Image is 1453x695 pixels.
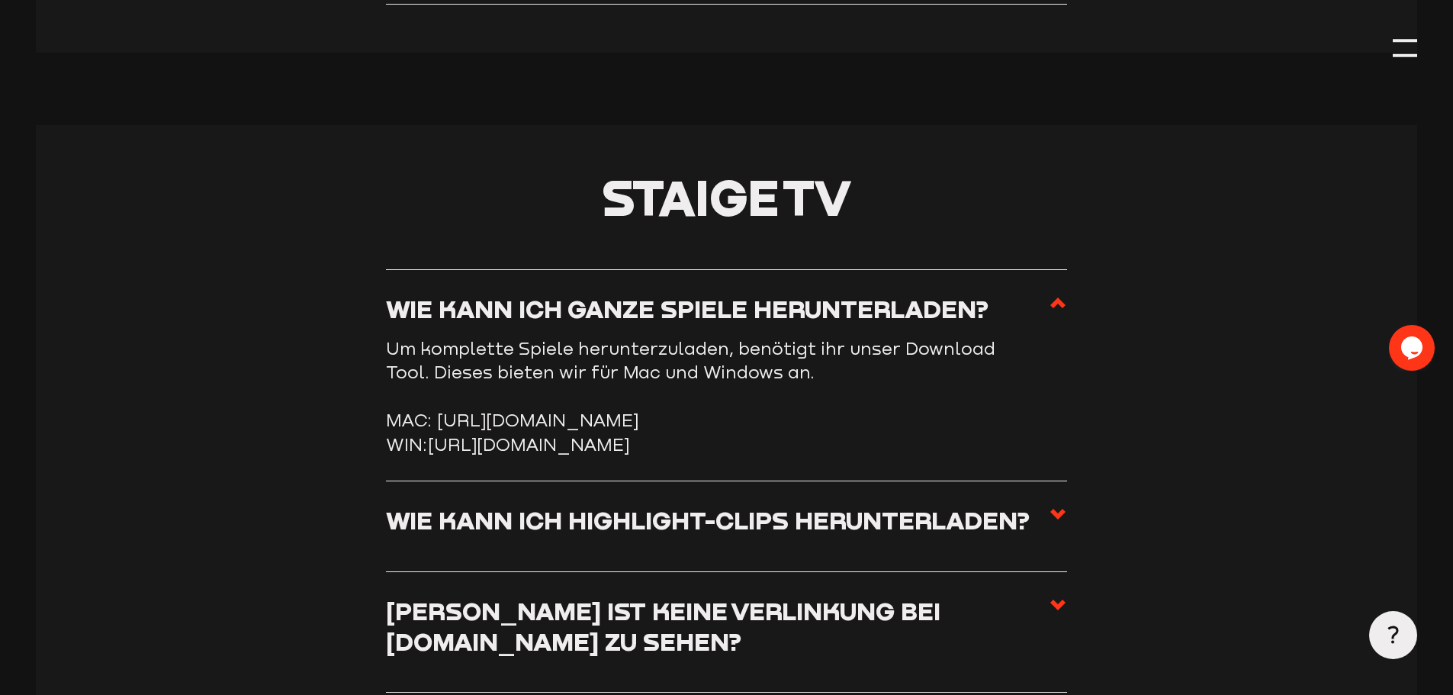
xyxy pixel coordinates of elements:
[386,408,1067,433] li: MAC: [URL][DOMAIN_NAME]
[386,294,988,323] h3: Wie kann ich ganze Spiele herunterladen?
[386,505,1030,535] h3: Wie kann ich Highlight-Clips herunterladen?
[386,596,1049,656] h3: [PERSON_NAME] ist keine Verlinkung bei [DOMAIN_NAME] zu sehen?
[602,167,852,227] span: Staige TV
[386,433,1067,457] li: WIN:
[386,336,996,385] p: Um komplette Spiele herunterzuladen, benötigt ihr unser Download Tool. Dieses bieten wir für Mac ...
[1389,325,1438,371] iframe: chat widget
[428,434,629,455] a: [URL][DOMAIN_NAME]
